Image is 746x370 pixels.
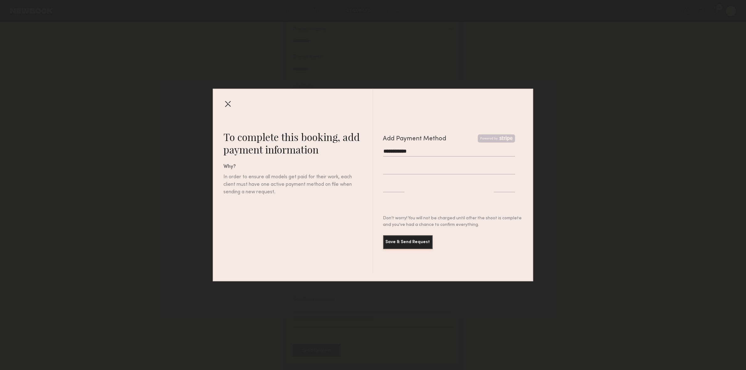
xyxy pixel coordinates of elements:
[494,184,515,190] iframe: Secure CVC input frame
[383,134,446,144] div: Add Payment Method
[383,235,433,249] button: Save & Send Request
[383,215,523,228] div: Don’t worry! You will not be charged until after the shoot is complete and you’ve had a chance to...
[223,163,373,171] div: Why?
[223,131,373,156] div: To complete this booking, add payment information
[383,184,404,190] iframe: Secure expiration date input frame
[383,166,515,172] iframe: Secure card number input frame
[223,173,352,196] div: In order to ensure all models get paid for their work, each client must have one active payment m...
